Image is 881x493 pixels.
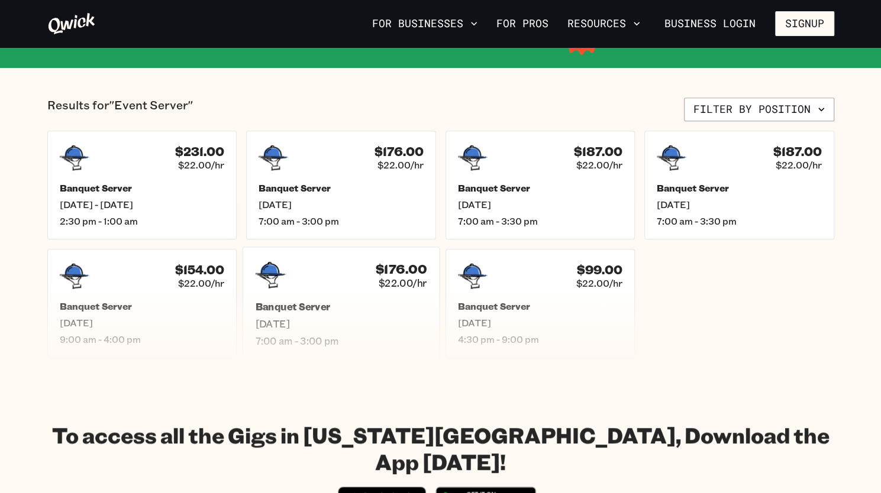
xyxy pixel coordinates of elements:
[644,131,834,239] a: $187.00$22.00/hrBanquet Server[DATE]7:00 am - 3:30 pm
[654,11,766,36] a: Business Login
[60,300,225,312] h5: Banquet Server
[60,333,225,345] span: 9:00 am - 4:00 pm
[576,159,622,171] span: $22.00/hr
[47,249,237,358] a: $154.00$22.00/hrBanquet Server[DATE]9:00 am - 4:00 pm
[60,317,225,329] span: [DATE]
[379,277,427,289] span: $22.00/hr
[563,14,645,34] button: Resources
[178,159,224,171] span: $22.00/hr
[657,182,822,194] h5: Banquet Server
[458,333,623,345] span: 4:30 pm - 9:00 pm
[255,300,427,313] h5: Banquet Server
[60,199,225,210] span: [DATE] - [DATE]
[47,131,237,239] a: $231.00$22.00/hrBanquet Server[DATE] - [DATE]2:30 pm - 1:00 am
[657,199,822,210] span: [DATE]
[60,215,225,227] span: 2:30 pm - 1:00 am
[47,421,834,475] h1: To access all the Gigs in [US_STATE][GEOGRAPHIC_DATA], Download the App [DATE]!
[259,199,424,210] span: [DATE]
[458,199,623,210] span: [DATE]
[574,144,622,159] h4: $187.00
[492,14,553,34] a: For Pros
[776,159,822,171] span: $22.00/hr
[367,14,482,34] button: For Businesses
[446,249,635,358] a: $99.00$22.00/hrBanquet Server[DATE]4:30 pm - 9:00 pm
[47,98,193,121] p: Results for "Event Server"
[259,215,424,227] span: 7:00 am - 3:00 pm
[255,335,427,347] span: 7:00 am - 3:00 pm
[684,98,834,121] button: Filter by position
[255,317,427,330] span: [DATE]
[657,215,822,227] span: 7:00 am - 3:30 pm
[458,215,623,227] span: 7:00 am - 3:30 pm
[458,317,623,329] span: [DATE]
[246,131,436,239] a: $176.00$22.00/hrBanquet Server[DATE]7:00 am - 3:00 pm
[773,144,822,159] h4: $187.00
[458,182,623,194] h5: Banquet Server
[446,131,635,239] a: $187.00$22.00/hrBanquet Server[DATE]7:00 am - 3:30 pm
[775,11,834,36] button: Signup
[60,182,225,194] h5: Banquet Server
[458,300,623,312] h5: Banquet Server
[175,262,224,277] h4: $154.00
[377,159,424,171] span: $22.00/hr
[243,246,440,359] a: $176.00$22.00/hrBanquet Server[DATE]7:00 am - 3:00 pm
[259,182,424,194] h5: Banquet Server
[375,144,424,159] h4: $176.00
[576,277,622,289] span: $22.00/hr
[376,261,427,277] h4: $176.00
[175,144,224,159] h4: $231.00
[577,262,622,277] h4: $99.00
[178,277,224,289] span: $22.00/hr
